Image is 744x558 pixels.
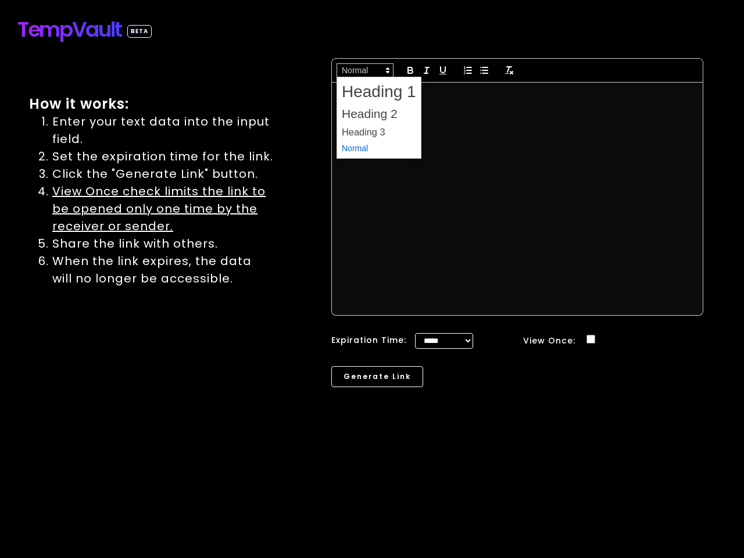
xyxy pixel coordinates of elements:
[331,366,423,387] button: Generate Link
[331,334,406,346] label: Expiration Time:
[29,95,273,113] h1: How it works:
[17,13,152,45] a: TempVault
[52,148,273,165] li: Set the expiration time for the link.
[52,252,273,287] li: When the link expires, the data will no longer be accessible.
[52,183,266,234] span: View Once check limits the link to be opened only one time by the receiver or sender.
[52,113,273,148] li: Enter your text data into the input field.
[131,27,148,36] p: BETA
[523,335,575,346] label: View Once:
[52,165,273,183] li: Click the "Generate Link" button.
[52,235,273,252] li: Share the link with others.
